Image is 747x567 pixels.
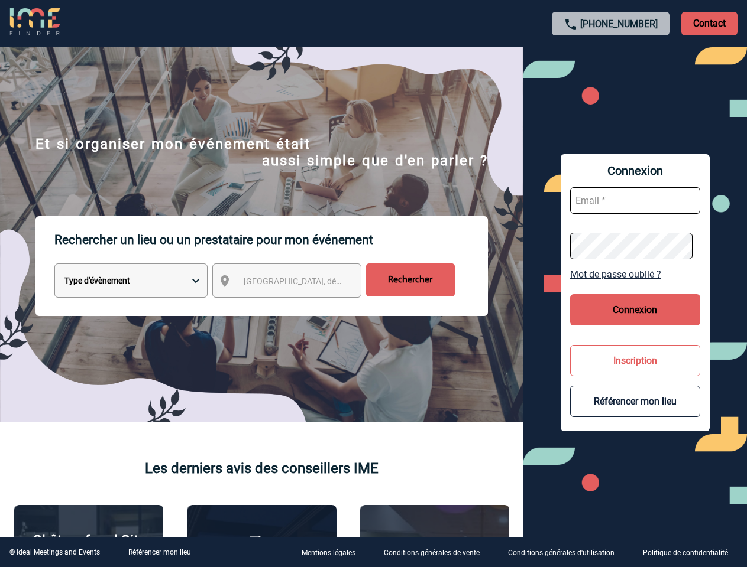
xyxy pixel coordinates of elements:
input: Email * [570,187,700,214]
button: Connexion [570,294,700,325]
button: Référencer mon lieu [570,386,700,417]
p: Agence 2ISD [394,535,475,552]
a: Conditions générales d'utilisation [499,547,633,558]
p: Rechercher un lieu ou un prestataire pour mon événement [54,216,488,263]
p: Contact [681,12,738,35]
p: Châteauform' City [GEOGRAPHIC_DATA] [20,532,157,565]
div: © Ideal Meetings and Events [9,548,100,556]
button: Inscription [570,345,700,376]
span: Connexion [570,164,700,178]
p: Politique de confidentialité [643,549,728,558]
a: Mentions légales [292,547,374,558]
a: Mot de passe oublié ? [570,269,700,280]
a: Conditions générales de vente [374,547,499,558]
p: The [GEOGRAPHIC_DATA] [193,534,330,567]
img: call-24-px.png [564,17,578,31]
p: Conditions générales de vente [384,549,480,558]
span: [GEOGRAPHIC_DATA], département, région... [244,276,408,286]
p: Conditions générales d'utilisation [508,549,615,558]
input: Rechercher [366,263,455,296]
a: [PHONE_NUMBER] [580,18,658,30]
a: Politique de confidentialité [633,547,747,558]
p: Mentions légales [302,549,355,558]
a: Référencer mon lieu [128,548,191,556]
